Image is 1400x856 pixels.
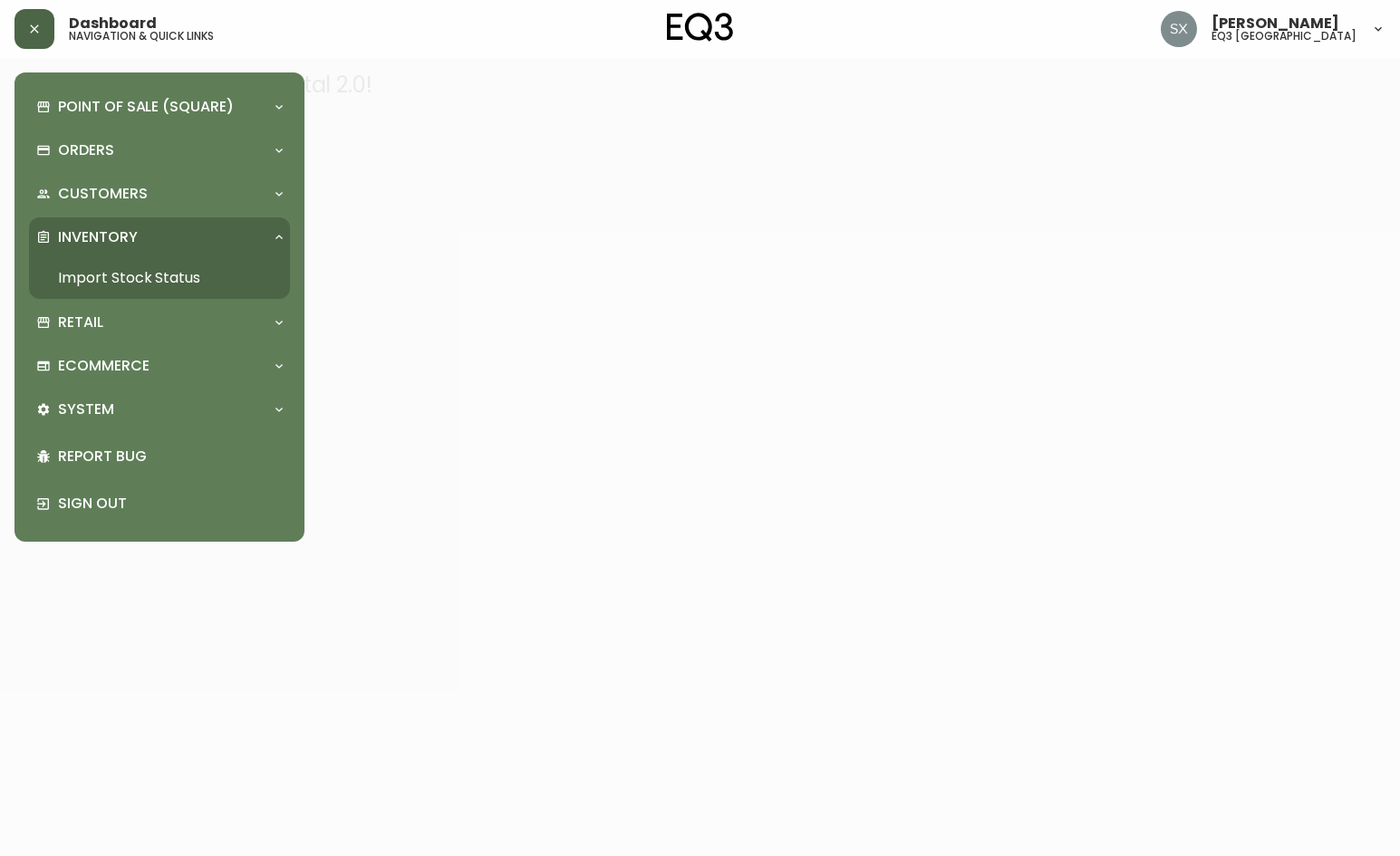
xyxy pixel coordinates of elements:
p: Inventory [58,227,138,247]
p: Orders [58,140,114,160]
div: Point of Sale (Square) [29,87,290,127]
div: Customers [29,174,290,214]
h5: navigation & quick links [69,31,214,42]
img: logo [667,13,734,42]
img: 9bed32e6c1122ad8f4cc12a65e43498a [1161,11,1197,47]
div: Orders [29,130,290,170]
p: Sign Out [58,494,283,514]
p: Customers [58,184,148,204]
div: Report Bug [29,433,290,480]
div: Retail [29,303,290,342]
div: Ecommerce [29,346,290,386]
p: Report Bug [58,447,283,466]
h5: eq3 [GEOGRAPHIC_DATA] [1212,31,1357,42]
div: Inventory [29,217,290,257]
span: Dashboard [69,16,157,31]
p: Retail [58,313,103,332]
a: Import Stock Status [29,257,290,299]
div: Sign Out [29,480,290,527]
p: Point of Sale (Square) [58,97,234,117]
p: Ecommerce [58,356,150,376]
div: System [29,390,290,429]
span: [PERSON_NAME] [1212,16,1339,31]
p: System [58,399,114,419]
